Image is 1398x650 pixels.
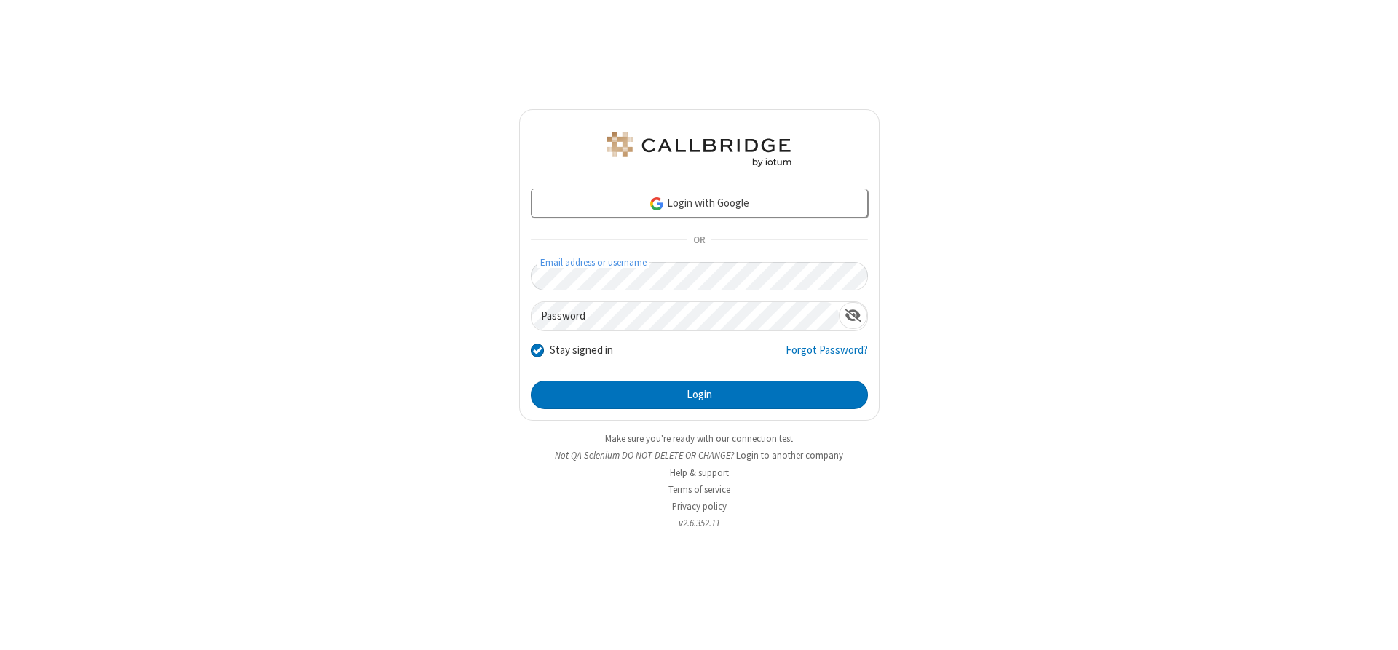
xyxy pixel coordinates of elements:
[649,196,665,212] img: google-icon.png
[736,448,843,462] button: Login to another company
[550,342,613,359] label: Stay signed in
[670,467,729,479] a: Help & support
[519,448,880,462] li: Not QA Selenium DO NOT DELETE OR CHANGE?
[668,483,730,496] a: Terms of service
[839,302,867,329] div: Show password
[532,302,839,330] input: Password
[519,516,880,530] li: v2.6.352.11
[786,342,868,370] a: Forgot Password?
[531,262,868,290] input: Email address or username
[605,432,793,445] a: Make sure you're ready with our connection test
[687,230,711,250] span: OR
[531,381,868,410] button: Login
[672,500,727,512] a: Privacy policy
[531,189,868,218] a: Login with Google
[604,132,794,167] img: QA Selenium DO NOT DELETE OR CHANGE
